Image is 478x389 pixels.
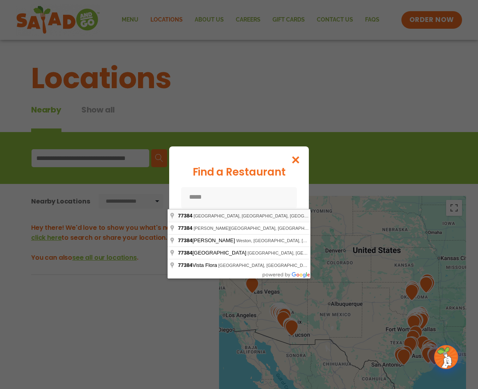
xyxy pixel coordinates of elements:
[178,250,247,256] span: [GEOGRAPHIC_DATA]
[283,146,309,173] button: Close modal
[178,262,218,268] span: Vista Flora
[178,250,192,256] span: 77384
[247,251,389,255] span: [GEOGRAPHIC_DATA], [GEOGRAPHIC_DATA], [GEOGRAPHIC_DATA]
[178,237,236,243] span: [PERSON_NAME]
[181,164,297,180] div: Find a Restaurant
[435,346,457,368] img: wpChatIcon
[236,238,347,243] span: Weston, [GEOGRAPHIC_DATA], [GEOGRAPHIC_DATA]
[178,213,192,219] span: 77384
[194,213,336,218] span: [GEOGRAPHIC_DATA], [GEOGRAPHIC_DATA], [GEOGRAPHIC_DATA]
[178,262,192,268] span: 77384
[178,225,192,231] span: 77384
[194,226,324,231] span: [PERSON_NAME][GEOGRAPHIC_DATA], [GEOGRAPHIC_DATA]
[178,237,192,243] span: 77384
[218,263,360,268] span: [GEOGRAPHIC_DATA], [GEOGRAPHIC_DATA], [GEOGRAPHIC_DATA]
